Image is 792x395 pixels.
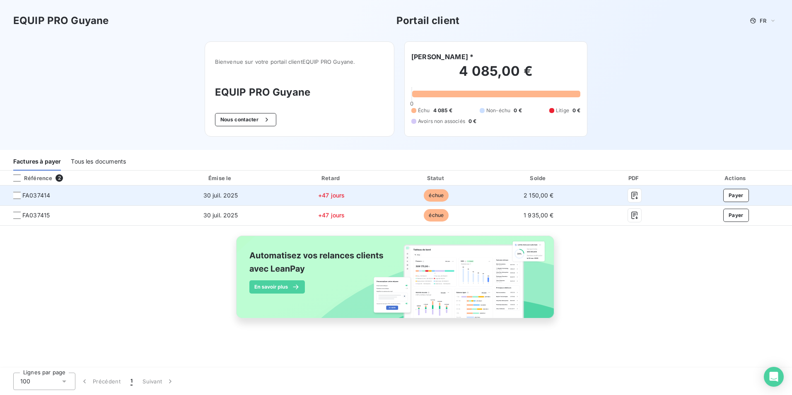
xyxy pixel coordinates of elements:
span: 1 [130,377,133,385]
span: 4 085 € [433,107,452,114]
span: 100 [20,377,30,385]
div: Tous les documents [71,153,126,171]
span: FA037414 [22,191,50,200]
span: 1 935,00 € [524,212,554,219]
h3: EQUIP PRO Guyane [13,13,109,28]
span: échue [424,209,449,222]
div: Actions [681,174,790,182]
span: Litige [556,107,569,114]
button: Précédent [75,373,126,390]
span: échue [424,189,449,202]
span: Avoirs non associés [418,118,465,125]
span: Échu [418,107,430,114]
span: 0 [410,100,413,107]
h6: [PERSON_NAME] * [411,52,473,62]
button: Nous contacter [215,113,276,126]
div: Statut [386,174,486,182]
span: 2 [56,174,63,182]
span: FR [760,17,766,24]
div: Solde [490,174,587,182]
span: 0 € [514,107,522,114]
div: Retard [280,174,383,182]
div: PDF [591,174,678,182]
span: 0 € [572,107,580,114]
button: Suivant [138,373,179,390]
span: 2 150,00 € [524,192,554,199]
span: +47 jours [318,212,345,219]
span: 0 € [468,118,476,125]
h2: 4 085,00 € [411,63,580,88]
button: 1 [126,373,138,390]
img: banner [229,231,563,332]
span: Bienvenue sur votre portail client EQUIP PRO Guyane . [215,58,384,65]
h3: Portail client [396,13,459,28]
div: Référence [7,174,52,182]
div: Émise le [164,174,277,182]
h3: EQUIP PRO Guyane [215,85,384,100]
span: 30 juil. 2025 [203,212,238,219]
div: Factures à payer [13,153,61,171]
div: Open Intercom Messenger [764,367,784,387]
span: +47 jours [318,192,345,199]
button: Payer [723,209,749,222]
span: Non-échu [486,107,510,114]
span: 30 juil. 2025 [203,192,238,199]
button: Payer [723,189,749,202]
span: FA037415 [22,211,50,219]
